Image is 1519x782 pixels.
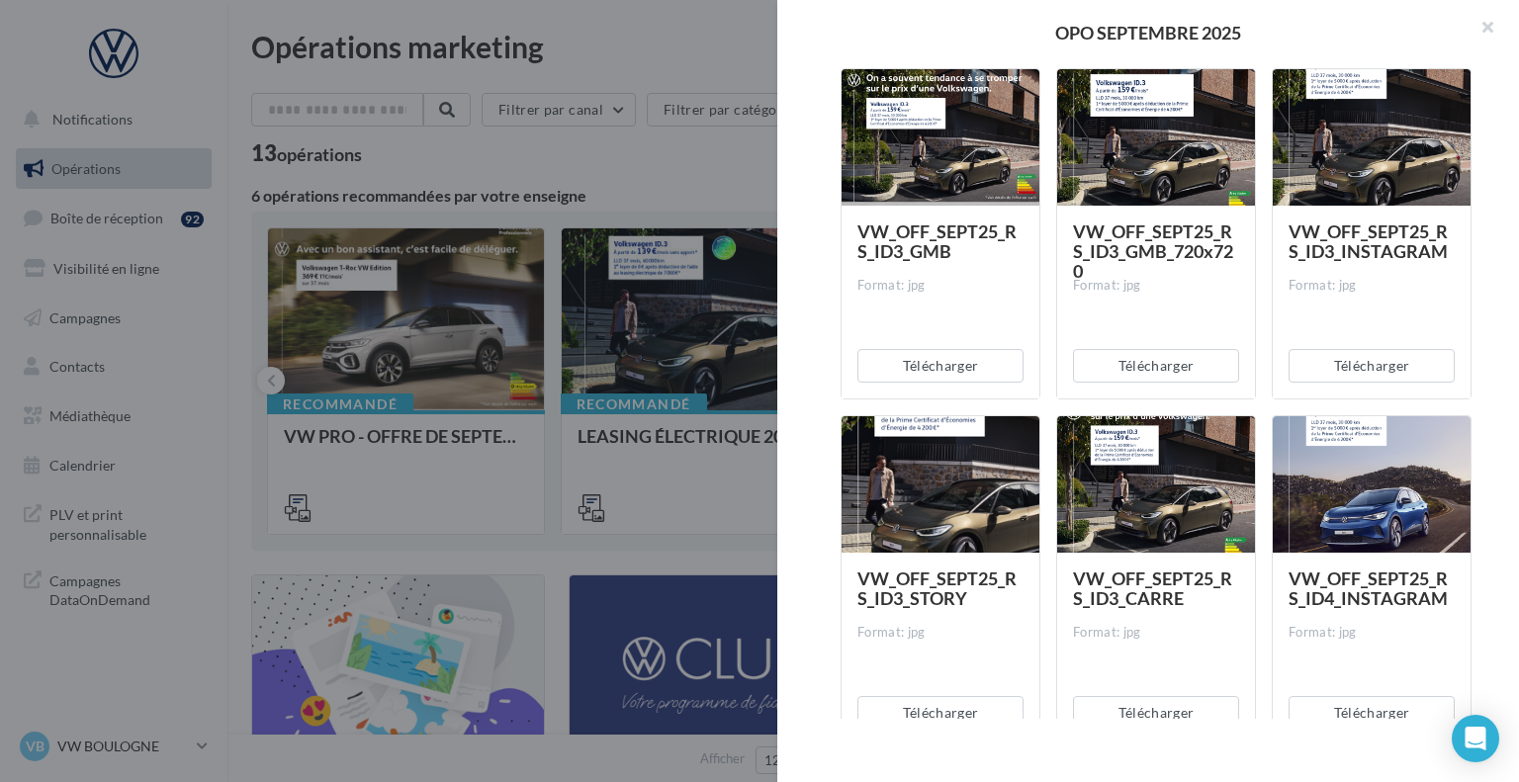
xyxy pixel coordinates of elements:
button: Télécharger [1073,696,1239,730]
span: VW_OFF_SEPT25_RS_ID3_GMB_720x720 [1073,220,1233,282]
div: Format: jpg [1073,277,1239,295]
span: VW_OFF_SEPT25_RS_ID4_INSTAGRAM [1289,567,1448,609]
button: Télécharger [1073,349,1239,383]
span: VW_OFF_SEPT25_RS_ID3_CARRE [1073,567,1232,609]
button: Télécharger [1289,349,1455,383]
span: VW_OFF_SEPT25_RS_ID3_INSTAGRAM [1289,220,1448,262]
div: Format: jpg [857,624,1024,642]
span: VW_OFF_SEPT25_RS_ID3_GMB [857,220,1017,262]
div: Format: jpg [857,277,1024,295]
div: Format: jpg [1289,277,1455,295]
div: OPO SEPTEMBRE 2025 [809,24,1487,42]
button: Télécharger [1289,696,1455,730]
div: Format: jpg [1073,624,1239,642]
div: Open Intercom Messenger [1452,715,1499,762]
div: Format: jpg [1289,624,1455,642]
button: Télécharger [857,696,1024,730]
span: VW_OFF_SEPT25_RS_ID3_STORY [857,567,1017,609]
button: Télécharger [857,349,1024,383]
